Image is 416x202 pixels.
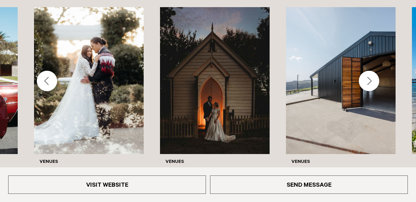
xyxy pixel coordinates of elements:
[210,175,408,194] a: Send Message
[34,7,144,154] img: Auckland Weddings Venues | Allely Estate
[34,7,144,201] a: Auckland Weddings Venues | Allely Estate Venues [PERSON_NAME] Estate
[286,7,396,154] img: Barn doors at Vanderosa Farms in Leigh
[8,175,206,194] a: Visit Website
[39,159,138,165] h6: Venues
[165,159,264,165] h6: Venues
[160,7,270,154] img: Historic chapel in Howick
[286,7,396,187] a: Barn doors at Vanderosa Farms in Leigh Venues Vanderosa Farms
[291,159,390,165] h6: Venues
[160,7,270,201] a: Historic chapel in Howick Venues [GEOGRAPHIC_DATA]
